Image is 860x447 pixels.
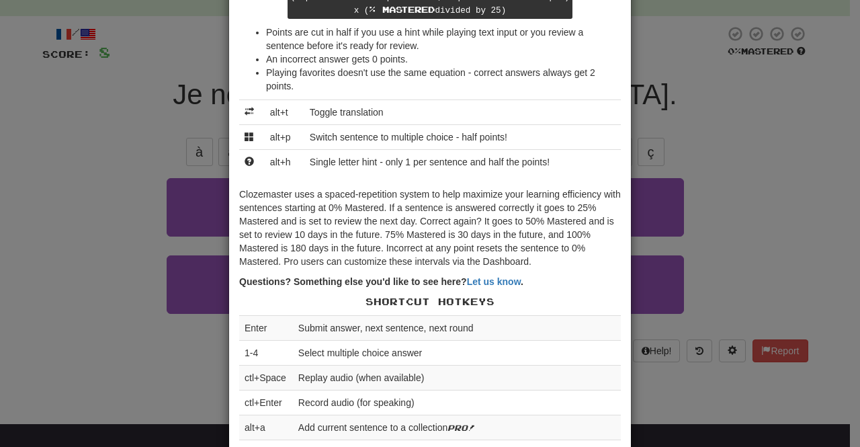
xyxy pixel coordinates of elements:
li: An incorrect answer gets 0 points. [266,52,621,66]
td: Enter [239,315,293,340]
li: Playing favorites doesn't use the same equation - correct answers always get 2 points. [266,66,621,93]
a: Let us know [467,276,521,287]
td: Submit answer, next sentence, next round [293,315,621,340]
td: ctl+Enter [239,390,293,415]
strong: Questions? Something else you'd like to see here? . [239,276,523,287]
td: alt+h [265,149,304,174]
td: Select multiple choice answer [293,340,621,365]
td: alt+t [265,99,304,124]
td: alt+a [239,415,293,440]
span: % Mastered [369,4,435,15]
p: Clozemaster uses a spaced-repetition system to help maximize your learning efficiency with senten... [239,188,621,268]
td: Record audio (for speaking) [293,390,621,415]
em: Pro! [447,423,474,432]
td: ctl+Space [239,365,293,390]
td: Switch sentence to multiple choice - half points! [304,124,621,149]
li: Points are cut in half if you use a hint while playing text input or you review a sentence before... [266,26,621,52]
td: Replay audio (when available) [293,365,621,390]
td: Single letter hint - only 1 per sentence and half the points! [304,149,621,174]
td: alt+p [265,124,304,149]
td: Toggle translation [304,99,621,124]
td: 1-4 [239,340,293,365]
p: Shortcut Hotkeys [239,295,621,309]
td: Add current sentence to a collection [293,415,621,440]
